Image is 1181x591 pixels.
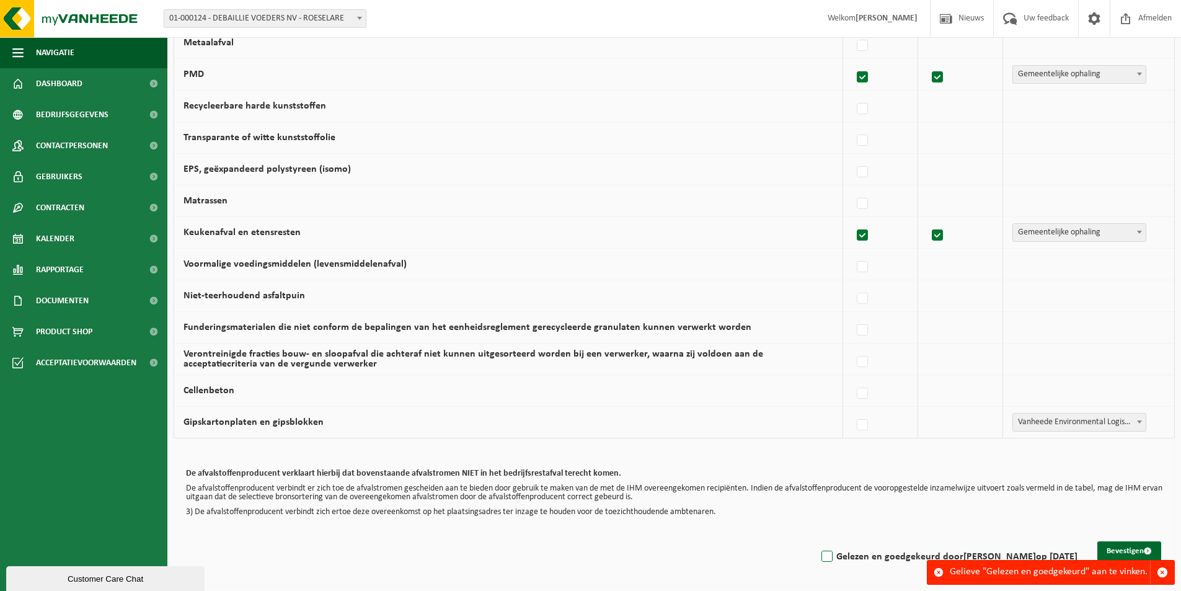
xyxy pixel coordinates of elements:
[36,68,82,99] span: Dashboard
[36,254,84,285] span: Rapportage
[36,99,108,130] span: Bedrijfsgegevens
[184,417,324,427] label: Gipskartonplaten en gipsblokken
[1012,223,1146,242] span: Gemeentelijke ophaling
[1012,65,1146,84] span: Gemeentelijke ophaling
[36,130,108,161] span: Contactpersonen
[36,347,136,378] span: Acceptatievoorwaarden
[184,291,305,301] label: Niet-teerhoudend asfaltpuin
[184,101,326,111] label: Recycleerbare harde kunststoffen
[184,164,351,174] label: EPS, geëxpandeerd polystyreen (isomo)
[36,192,84,223] span: Contracten
[184,322,751,332] label: Funderingsmaterialen die niet conform de bepalingen van het eenheidsreglement gerecycleerde granu...
[184,69,204,79] label: PMD
[36,285,89,316] span: Documenten
[184,259,407,269] label: Voormalige voedingsmiddelen (levensmiddelenafval)
[36,223,74,254] span: Kalender
[1097,541,1161,561] button: Bevestigen
[1013,66,1146,83] span: Gemeentelijke ophaling
[1013,224,1146,241] span: Gemeentelijke ophaling
[164,9,366,28] span: 01-000124 - DEBAILLIE VOEDERS NV - ROESELARE
[819,548,1077,566] label: Gelezen en goedgekeurd door op [DATE]
[164,10,366,27] span: 01-000124 - DEBAILLIE VOEDERS NV - ROESELARE
[184,133,335,143] label: Transparante of witte kunststoffolie
[184,349,763,369] label: Verontreinigde fracties bouw- en sloopafval die achteraf niet kunnen uitgesorteerd worden bij een...
[184,228,301,238] label: Keukenafval en etensresten
[963,552,1036,562] strong: [PERSON_NAME]
[186,469,621,478] b: De afvalstoffenproducent verklaart hierbij dat bovenstaande afvalstromen NIET in het bedrijfsrest...
[950,561,1150,584] div: Gelieve "Gelezen en goedgekeurd" aan te vinken.
[184,38,234,48] label: Metaalafval
[36,37,74,68] span: Navigatie
[36,161,82,192] span: Gebruikers
[184,196,228,206] label: Matrassen
[186,484,1162,502] p: De afvalstoffenproducent verbindt er zich toe de afvalstromen gescheiden aan te bieden door gebru...
[1013,414,1146,431] span: Vanheede Environmental Logistics
[1012,413,1146,432] span: Vanheede Environmental Logistics
[856,14,918,23] strong: [PERSON_NAME]
[186,508,1162,517] p: 3) De afvalstoffenproducent verbindt zich ertoe deze overeenkomst op het plaatsingsadres ter inza...
[184,386,234,396] label: Cellenbeton
[6,564,207,591] iframe: chat widget
[36,316,92,347] span: Product Shop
